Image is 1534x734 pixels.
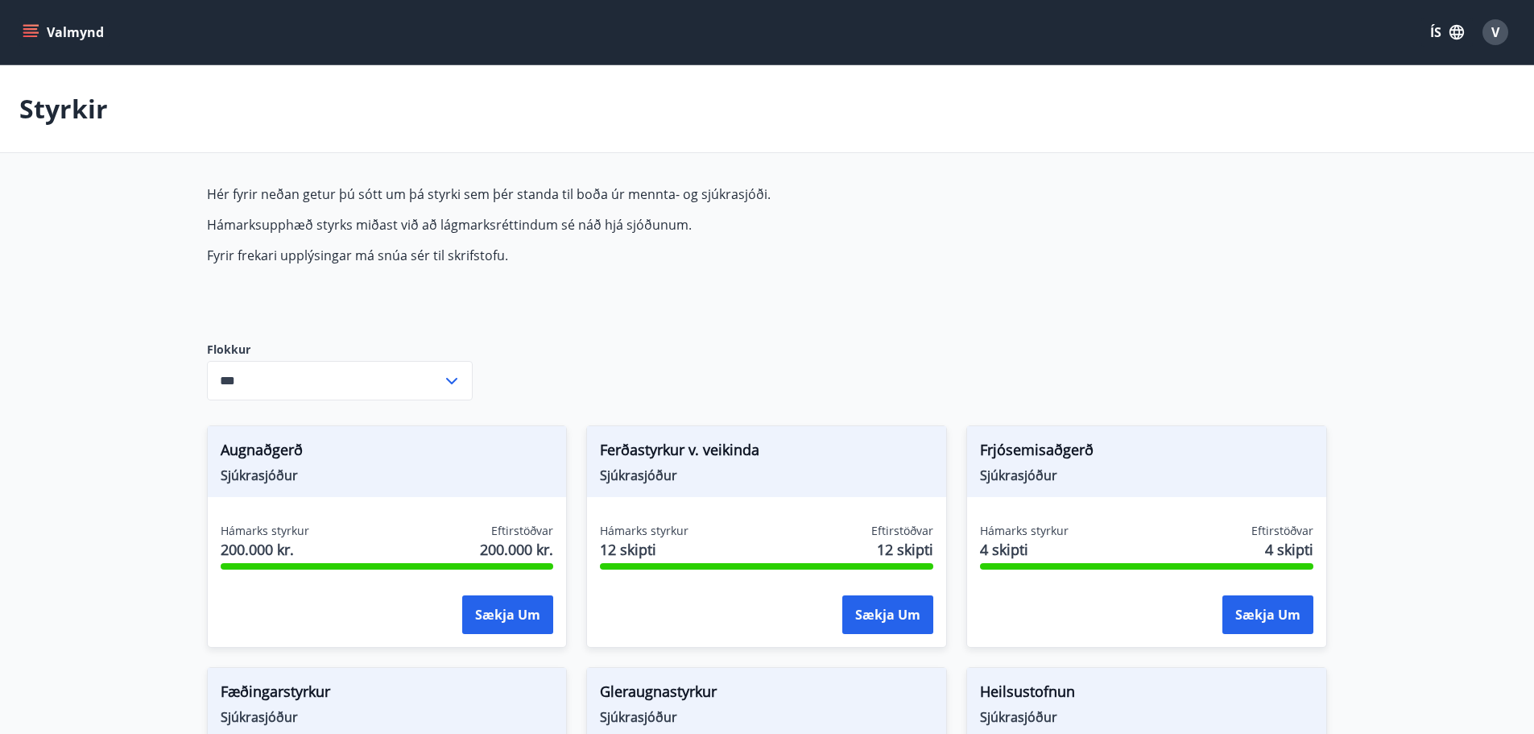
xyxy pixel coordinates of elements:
[480,539,553,560] span: 200.000 kr.
[980,539,1069,560] span: 4 skipti
[1251,523,1313,539] span: Eftirstöðvar
[600,539,688,560] span: 12 skipti
[600,681,933,708] span: Gleraugnastyrkur
[980,523,1069,539] span: Hámarks styrkur
[491,523,553,539] span: Eftirstöðvar
[221,539,309,560] span: 200.000 kr.
[207,185,967,203] p: Hér fyrir neðan getur þú sótt um þá styrki sem þér standa til boða úr mennta- og sjúkrasjóði.
[1222,595,1313,634] button: Sækja um
[600,467,933,484] span: Sjúkrasjóður
[221,708,554,726] span: Sjúkrasjóður
[221,439,554,467] span: Augnaðgerð
[221,467,554,484] span: Sjúkrasjóður
[207,247,967,264] p: Fyrir frekari upplýsingar má snúa sér til skrifstofu.
[221,681,554,708] span: Fæðingarstyrkur
[207,342,473,358] label: Flokkur
[19,91,108,126] p: Styrkir
[600,439,933,467] span: Ferðastyrkur v. veikinda
[1476,13,1515,52] button: V
[19,18,110,47] button: menu
[980,439,1313,467] span: Frjósemisaðgerð
[871,523,933,539] span: Eftirstöðvar
[462,595,553,634] button: Sækja um
[842,595,933,634] button: Sækja um
[1265,539,1313,560] span: 4 skipti
[1421,18,1473,47] button: ÍS
[980,708,1313,726] span: Sjúkrasjóður
[980,467,1313,484] span: Sjúkrasjóður
[221,523,309,539] span: Hámarks styrkur
[207,216,967,234] p: Hámarksupphæð styrks miðast við að lágmarksréttindum sé náð hjá sjóðunum.
[600,523,688,539] span: Hámarks styrkur
[600,708,933,726] span: Sjúkrasjóður
[980,681,1313,708] span: Heilsustofnun
[877,539,933,560] span: 12 skipti
[1491,23,1499,41] span: V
